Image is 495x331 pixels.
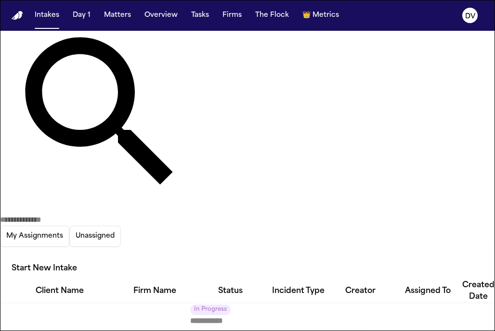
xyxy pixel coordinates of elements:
[270,285,326,297] div: Incident Type
[190,285,270,297] div: Status
[100,7,135,24] button: Matters
[462,280,495,303] div: Created Date
[190,305,231,315] span: In Progress
[69,7,94,24] button: Day 1
[299,7,343,24] button: crownMetrics
[12,11,23,20] img: Finch Logo
[69,226,121,247] button: Unassigned
[141,7,182,24] button: Overview
[12,11,23,20] a: Home
[119,285,190,297] div: Firm Name
[327,285,394,297] div: Creator
[31,7,63,24] button: Intakes
[251,7,293,24] button: The Flock
[187,7,213,24] button: Tasks
[219,7,246,24] button: Firms
[394,285,462,297] div: Assigned To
